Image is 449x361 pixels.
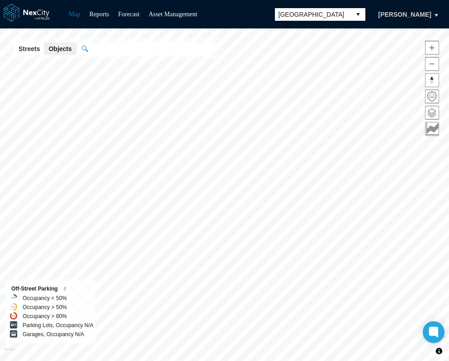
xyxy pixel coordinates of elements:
[149,11,198,18] a: Asset Management
[23,312,67,321] label: Occupancy > 80%
[425,57,439,70] span: Zoom out
[351,8,365,21] button: select
[425,57,439,71] button: Zoom out
[23,303,67,312] label: Occupancy > 50%
[48,44,71,53] span: Objects
[11,284,89,294] div: Off-Street Parking
[64,286,66,291] span: 0
[90,11,109,18] a: Reports
[434,346,444,356] button: Toggle attribution
[425,41,439,54] span: Zoom in
[4,348,14,358] a: Mapbox homepage
[279,10,347,19] span: [GEOGRAPHIC_DATA]
[23,330,84,339] label: Garages, Occupancy N/A
[23,294,67,303] label: Occupancy < 50%
[19,44,40,53] span: Streets
[425,73,439,87] button: Reset bearing to north
[425,41,439,55] button: Zoom in
[436,346,442,356] span: Toggle attribution
[44,42,76,55] button: Objects
[425,122,439,136] button: Key metrics
[14,42,44,55] button: Streets
[69,11,80,18] a: Map
[369,7,441,22] button: [PERSON_NAME]
[425,74,439,87] span: Reset bearing to north
[23,321,94,330] label: Parking Lots, Occupancy N/A
[425,89,439,103] button: Home
[118,11,139,18] a: Forecast
[425,106,439,120] button: Layers management
[378,10,431,19] span: [PERSON_NAME]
